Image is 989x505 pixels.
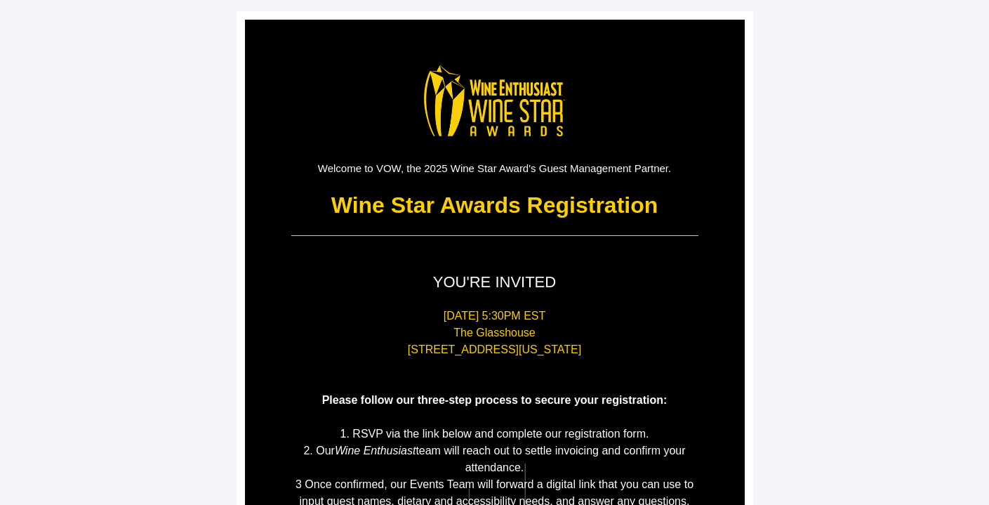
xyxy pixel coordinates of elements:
[291,341,698,358] p: [STREET_ADDRESS][US_STATE]
[322,394,668,406] span: Please follow our three-step process to secure your registration:
[335,445,416,457] em: Wine Enthusiast
[340,428,649,440] span: 1. RSVP via the link below and complete our registration form.
[291,161,698,176] p: Welcome to VOW, the 2025 Wine Star Award's Guest Management Partner.
[291,324,698,341] p: The Glasshouse
[291,272,698,294] p: YOU'RE INVITED
[331,192,658,218] strong: Wine Star Awards Registration
[291,235,698,236] table: divider
[291,308,698,324] p: [DATE] 5:30PM EST
[303,445,685,473] span: 2. Our team will reach out to settle invoicing and confirm your attendance.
